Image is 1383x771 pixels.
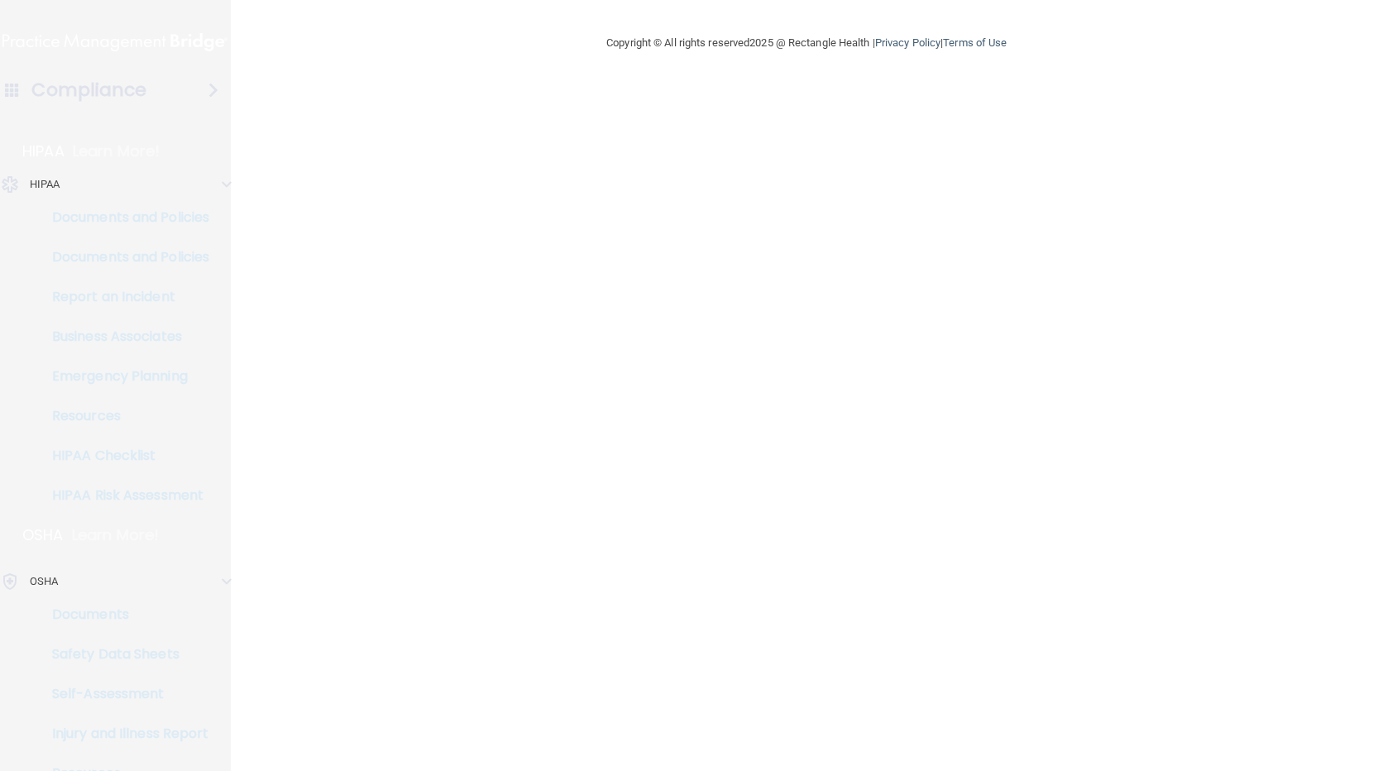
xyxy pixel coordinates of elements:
[30,572,58,591] p: OSHA
[875,36,940,49] a: Privacy Policy
[11,289,237,305] p: Report an Incident
[11,249,237,266] p: Documents and Policies
[30,175,60,194] p: HIPAA
[11,726,237,742] p: Injury and Illness Report
[11,209,237,226] p: Documents and Policies
[11,408,237,424] p: Resources
[31,79,146,102] h4: Compliance
[11,686,237,702] p: Self-Assessment
[11,328,237,345] p: Business Associates
[505,17,1108,69] div: Copyright © All rights reserved 2025 @ Rectangle Health | |
[11,448,237,464] p: HIPAA Checklist
[22,525,64,545] p: OSHA
[943,36,1007,49] a: Terms of Use
[11,368,237,385] p: Emergency Planning
[72,525,160,545] p: Learn More!
[2,26,227,59] img: PMB logo
[73,141,160,161] p: Learn More!
[11,646,237,663] p: Safety Data Sheets
[22,141,65,161] p: HIPAA
[11,606,237,623] p: Documents
[11,487,237,504] p: HIPAA Risk Assessment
